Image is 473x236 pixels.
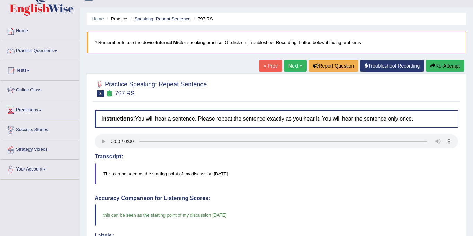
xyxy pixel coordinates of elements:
[309,60,358,72] button: Report Question
[0,21,79,39] a: Home
[95,79,207,97] h2: Practice Speaking: Repeat Sentence
[0,160,79,177] a: Your Account
[95,195,458,201] h4: Accuracy Comparison for Listening Scores:
[87,32,466,53] blockquote: * Remember to use the device for speaking practice. Or click on [Troubleshoot Recording] button b...
[156,40,181,45] b: Internal Mic
[115,90,135,97] small: 797 RS
[284,60,307,72] a: Next »
[0,41,79,59] a: Practice Questions
[95,110,458,128] h4: You will hear a sentence. Please repeat the sentence exactly as you hear it. You will hear the se...
[103,212,226,218] span: this can be seen as the starting point of my discussion [DATE]
[426,60,464,72] button: Re-Attempt
[106,90,113,97] small: Exam occurring question
[0,81,79,98] a: Online Class
[101,116,135,122] b: Instructions:
[0,120,79,138] a: Success Stories
[95,154,458,160] h4: Transcript:
[192,16,213,22] li: 797 RS
[95,163,458,184] blockquote: This can be seen as the starting point of my discussion [DATE].
[360,60,424,72] a: Troubleshoot Recording
[0,140,79,157] a: Strategy Videos
[92,16,104,21] a: Home
[259,60,282,72] a: « Prev
[134,16,190,21] a: Speaking: Repeat Sentence
[97,90,104,97] span: 8
[0,100,79,118] a: Predictions
[0,61,79,78] a: Tests
[105,16,127,22] li: Practice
